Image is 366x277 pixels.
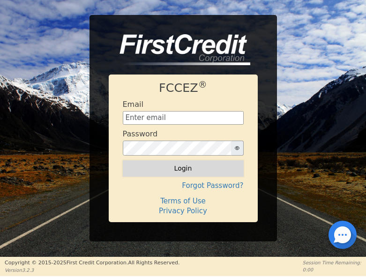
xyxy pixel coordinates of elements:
h1: FCCEZ [123,81,244,95]
img: logo-CMu_cnol.png [109,34,250,65]
h4: Password [123,129,158,138]
h4: Email [123,100,143,109]
button: Login [123,160,244,176]
sup: ® [198,79,207,90]
p: 0:00 [303,266,361,273]
p: Session Time Remaining: [303,259,361,266]
h4: Privacy Policy [123,207,244,215]
h4: Terms of Use [123,197,244,205]
span: All Rights Reserved. [128,260,179,266]
input: Enter email [123,111,244,125]
input: password [123,141,232,156]
h4: Forgot Password? [123,181,244,190]
p: Version 3.2.3 [5,267,179,274]
p: Copyright © 2015- 2025 First Credit Corporation. [5,259,179,267]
